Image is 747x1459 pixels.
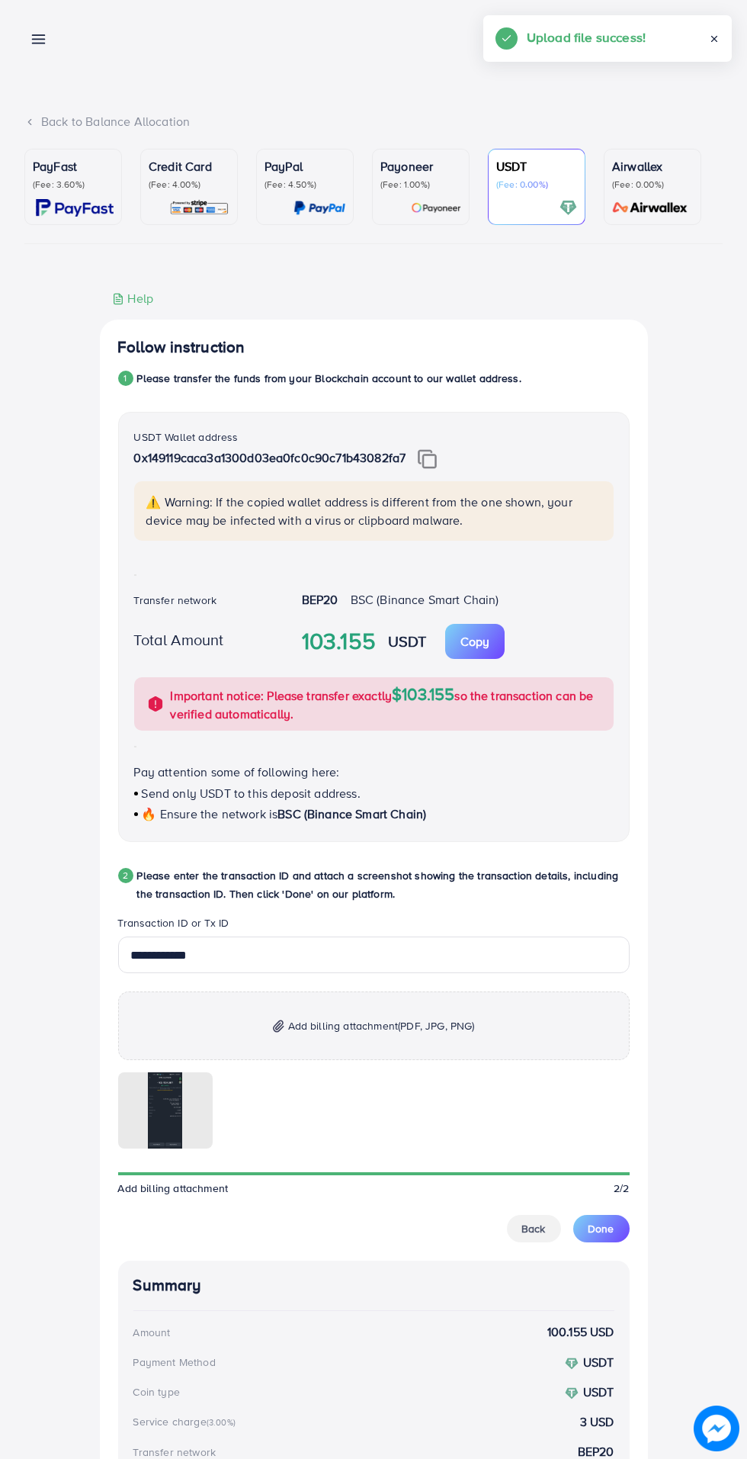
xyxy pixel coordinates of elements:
[583,1383,614,1400] strong: USDT
[133,1276,614,1295] h4: Summary
[302,625,376,658] strong: 103.155
[169,199,229,217] img: card
[507,1215,561,1242] button: Back
[118,915,630,937] legend: Transaction ID or Tx ID
[380,178,461,191] p: (Fee: 1.00%)
[573,1215,630,1242] button: Done
[137,866,630,903] p: Please enter the transaction ID and attach a screenshot showing the transaction details, includin...
[24,113,723,130] div: Back to Balance Allocation
[559,199,577,217] img: card
[580,1413,614,1431] strong: 3 USD
[460,632,489,651] p: Copy
[608,199,693,217] img: card
[418,449,437,469] img: img
[118,868,133,883] div: 2
[380,157,461,175] p: Payoneer
[522,1221,546,1236] span: Back
[134,448,614,469] p: 0x149119caca3a1300d03ea0fc0c90c71b43082fa7
[351,591,499,608] span: BSC (Binance Smart Chain)
[146,695,165,713] img: alert
[33,157,114,175] p: PayFast
[411,199,461,217] img: card
[137,369,521,387] p: Please transfer the funds from your Blockchain account to our wallet address.
[149,178,229,191] p: (Fee: 4.00%)
[264,178,345,191] p: (Fee: 4.50%)
[134,429,239,445] label: USDT Wallet address
[264,157,345,175] p: PayPal
[288,1017,475,1035] span: Add billing attachment
[112,290,154,307] div: Help
[277,805,426,822] span: BSC (Binance Smart Chain)
[149,157,229,175] p: Credit Card
[133,1414,240,1429] div: Service charge
[565,1387,579,1400] img: coin
[134,593,217,608] label: Transfer network
[612,157,693,175] p: Airwallex
[133,1325,171,1340] div: Amount
[273,1020,284,1033] img: img
[171,685,604,723] p: Important notice: Please transfer exactly so the transaction can be verified automatically.
[496,178,577,191] p: (Fee: 0.00%)
[133,1384,180,1400] div: Coin type
[134,763,614,781] p: Pay attention some of following here:
[142,805,278,822] span: 🔥 Ensure the network is
[118,1181,229,1196] span: Add billing attachment
[527,27,646,47] h5: Upload file success!
[207,1416,236,1428] small: (3.00%)
[134,784,614,802] p: Send only USDT to this deposit address.
[388,630,427,652] strong: USDT
[565,1357,579,1371] img: coin
[588,1221,614,1236] span: Done
[133,1355,216,1370] div: Payment Method
[118,371,133,386] div: 1
[33,178,114,191] p: (Fee: 3.60%)
[547,1323,614,1341] strong: 100.155 USD
[293,199,345,217] img: card
[614,1181,629,1196] span: 2/2
[694,1406,739,1451] img: image
[392,682,454,705] span: $103.155
[118,338,245,357] h4: Follow instruction
[583,1354,614,1371] strong: USDT
[612,178,693,191] p: (Fee: 0.00%)
[146,493,604,529] p: ⚠️ Warning: If the copied wallet address is different from the one shown, your device may be infe...
[36,199,114,217] img: card
[496,157,577,175] p: USDT
[302,591,338,608] strong: BEP20
[445,624,505,659] button: Copy
[134,628,224,651] label: Total Amount
[148,1072,182,1149] img: img uploaded
[398,1018,474,1033] span: (PDF, JPG, PNG)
